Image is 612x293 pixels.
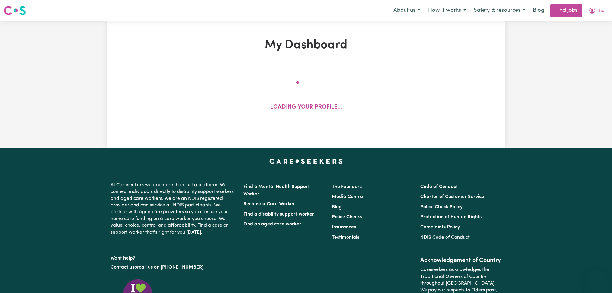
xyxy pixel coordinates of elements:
a: NDIS Code of Conduct [420,235,470,240]
h2: Acknowledgement of Country [420,257,501,264]
a: Complaints Policy [420,225,460,230]
a: Police Check Policy [420,205,463,210]
a: Become a Care Worker [243,202,295,206]
p: At Careseekers we are more than just a platform. We connect individuals directly to disability su... [111,179,236,238]
a: Police Checks [332,215,362,219]
a: Media Centre [332,194,363,199]
a: Contact us [111,265,134,270]
img: Careseekers logo [4,5,26,16]
a: Testimonials [332,235,359,240]
button: Safety & resources [470,4,529,17]
a: Careseekers logo [4,4,26,17]
a: The Founders [332,184,362,189]
iframe: Button to launch messaging window [588,269,607,288]
a: Code of Conduct [420,184,458,189]
button: How it works [424,4,470,17]
a: Charter of Customer Service [420,194,484,199]
button: My Account [585,4,608,17]
a: Find an aged care worker [243,222,301,227]
button: About us [389,4,424,17]
a: Find jobs [550,4,582,17]
p: Loading your profile... [270,103,342,112]
h1: My Dashboard [177,38,435,52]
a: Blog [332,205,342,210]
a: Protection of Human Rights [420,215,482,219]
a: Insurances [332,225,356,230]
a: call us on [PHONE_NUMBER] [139,265,203,270]
p: or [111,262,236,273]
p: Want help? [111,253,236,262]
a: Careseekers home page [269,159,343,164]
a: Find a disability support worker [243,212,314,217]
span: Tia [598,8,604,14]
a: Find a Mental Health Support Worker [243,184,310,197]
a: Blog [529,4,548,17]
